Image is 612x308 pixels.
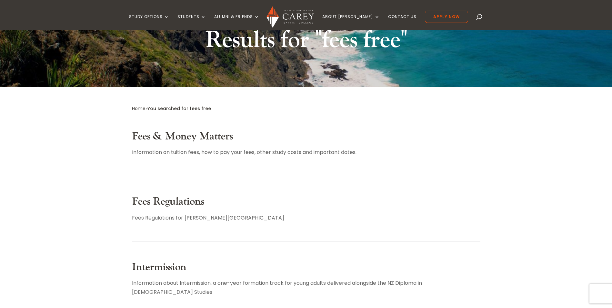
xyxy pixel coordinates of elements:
span: » [132,105,211,112]
a: Contact Us [388,15,416,30]
a: Home [132,105,145,112]
a: Intermission [132,261,186,274]
p: Fees Regulations for [PERSON_NAME][GEOGRAPHIC_DATA] [132,213,480,222]
p: Information about Intermission, a one-year formation track for young adults delivered alongside t... [132,279,480,296]
h1: Results for "fees free" [185,25,427,59]
img: Carey Baptist College [266,6,314,28]
a: Fees & Money Matters [132,130,233,143]
a: Fees Regulations [132,195,204,208]
a: Students [177,15,206,30]
p: Information on tuition fees, how to pay your fees, other study costs and important dates. [132,148,480,157]
a: Study Options [129,15,169,30]
a: Alumni & Friends [214,15,259,30]
a: Apply Now [425,11,468,23]
a: About [PERSON_NAME] [322,15,380,30]
span: You searched for fees free [147,105,211,112]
